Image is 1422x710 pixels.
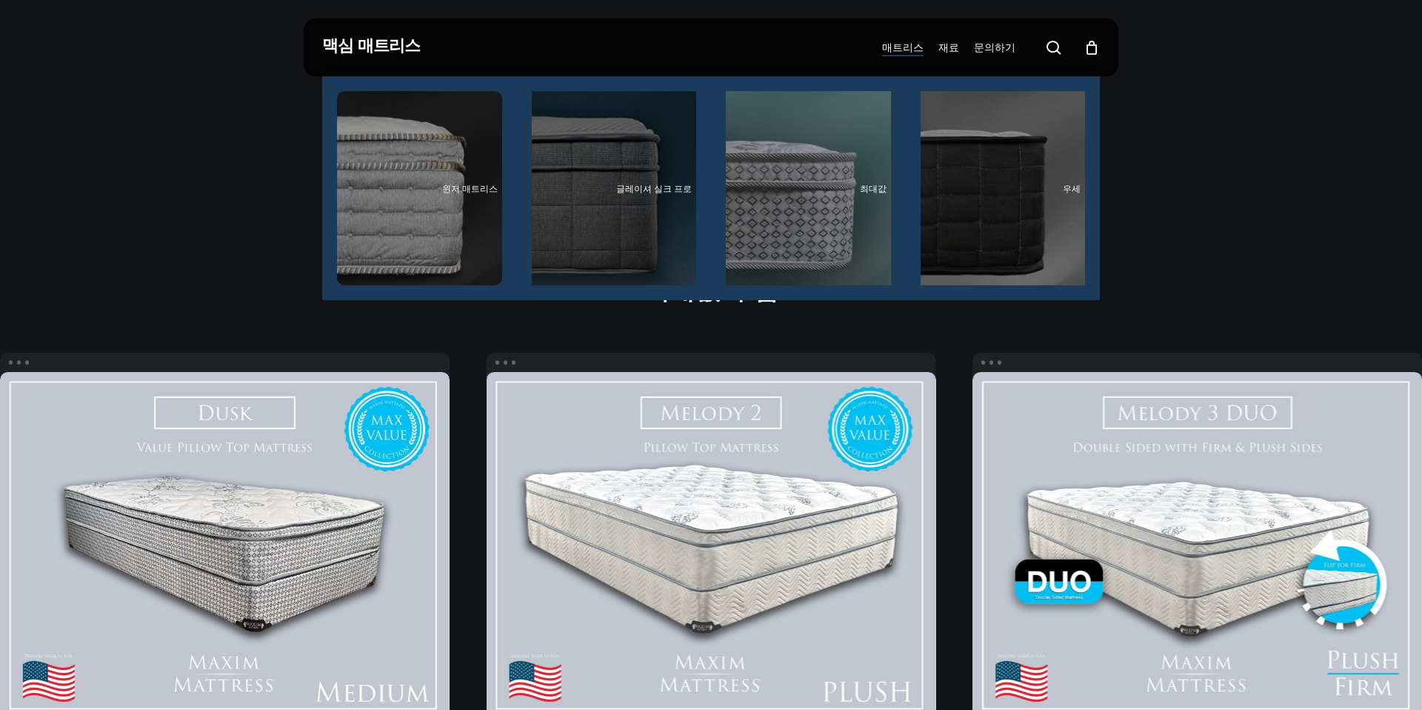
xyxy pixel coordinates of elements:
a: 글레이셔 실크 프로 [532,91,697,285]
a: 최대값 [726,91,891,285]
font: 재료 [938,40,959,54]
font: 문의하기 [974,40,1015,54]
a: 카트 [1084,39,1100,56]
font: 매트리스 [882,40,924,54]
font: 글레이셔 실크 프로 [616,182,692,195]
font: 윈저 매트리스 [442,182,498,195]
font: 최대값 [860,182,887,195]
a: 재료 [938,40,959,55]
font: 우세 [1063,182,1081,195]
a: 윈저 매트리스 [337,91,502,285]
a: 맥심 매트리스 [322,39,420,56]
nav: 메인 메뉴 [875,19,1100,76]
a: 우세 [921,91,1086,285]
a: 문의하기 [974,40,1015,55]
a: 매트리스 [882,40,924,55]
